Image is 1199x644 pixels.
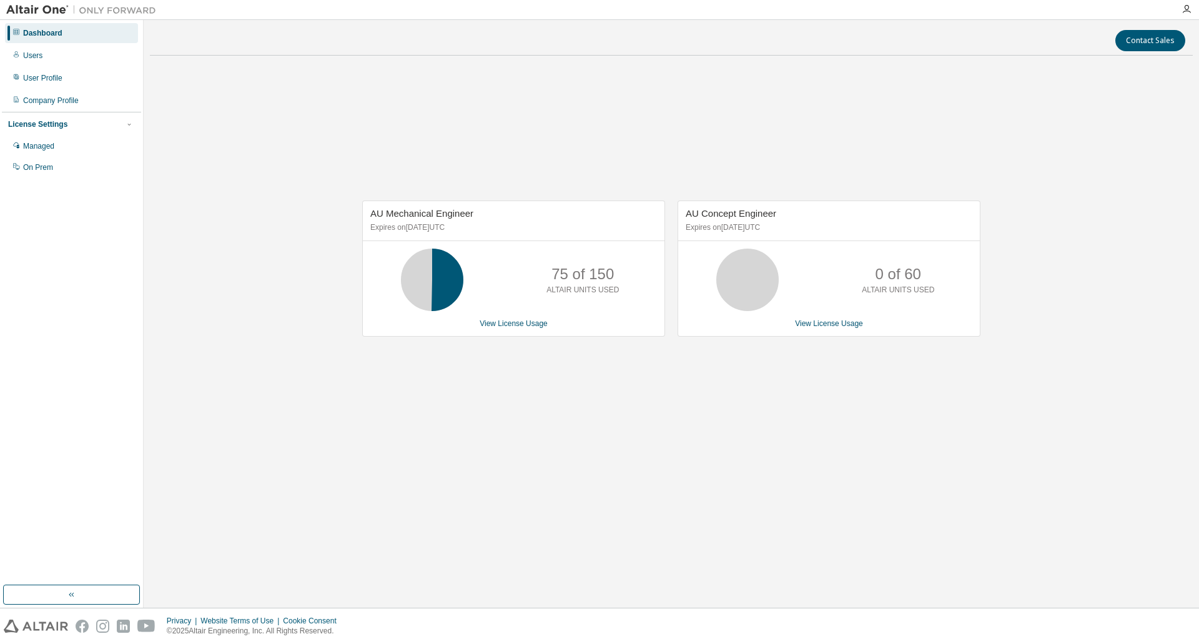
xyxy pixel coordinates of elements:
[370,208,473,219] span: AU Mechanical Engineer
[23,96,79,106] div: Company Profile
[8,119,67,129] div: License Settings
[117,620,130,633] img: linkedin.svg
[1115,30,1185,51] button: Contact Sales
[23,73,62,83] div: User Profile
[96,620,109,633] img: instagram.svg
[23,51,42,61] div: Users
[370,222,654,233] p: Expires on [DATE] UTC
[137,620,155,633] img: youtube.svg
[686,222,969,233] p: Expires on [DATE] UTC
[23,141,54,151] div: Managed
[76,620,89,633] img: facebook.svg
[200,616,283,626] div: Website Terms of Use
[546,285,619,295] p: ALTAIR UNITS USED
[551,264,614,285] p: 75 of 150
[480,319,548,328] a: View License Usage
[23,28,62,38] div: Dashboard
[876,264,921,285] p: 0 of 60
[23,162,53,172] div: On Prem
[4,620,68,633] img: altair_logo.svg
[167,616,200,626] div: Privacy
[6,4,162,16] img: Altair One
[686,208,776,219] span: AU Concept Engineer
[862,285,934,295] p: ALTAIR UNITS USED
[283,616,343,626] div: Cookie Consent
[795,319,863,328] a: View License Usage
[167,626,344,637] p: © 2025 Altair Engineering, Inc. All Rights Reserved.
